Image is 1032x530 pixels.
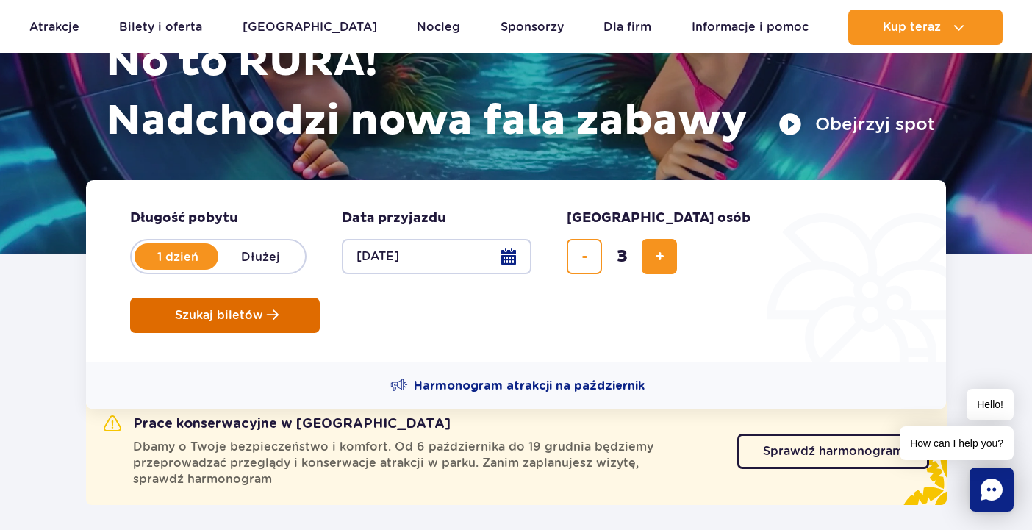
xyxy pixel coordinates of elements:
[970,468,1014,512] div: Chat
[130,298,320,333] button: Szukaj biletów
[119,10,202,45] a: Bilety i oferta
[218,241,302,272] label: Dłużej
[417,10,460,45] a: Nocleg
[763,445,903,457] span: Sprawdź harmonogram
[604,239,639,274] input: liczba biletów
[175,309,263,322] span: Szukaj biletów
[29,10,79,45] a: Atrakcje
[414,378,645,394] span: Harmonogram atrakcji na październik
[848,10,1003,45] button: Kup teraz
[967,389,1014,420] span: Hello!
[86,180,946,362] form: Planowanie wizyty w Park of Poland
[692,10,809,45] a: Informacje i pomoc
[243,10,377,45] a: [GEOGRAPHIC_DATA]
[133,439,720,487] span: Dbamy o Twoje bezpieczeństwo i komfort. Od 6 października do 19 grudnia będziemy przeprowadzać pr...
[883,21,941,34] span: Kup teraz
[900,426,1014,460] span: How can I help you?
[390,377,645,395] a: Harmonogram atrakcji na październik
[104,415,451,433] h2: Prace konserwacyjne w [GEOGRAPHIC_DATA]
[567,210,750,227] span: [GEOGRAPHIC_DATA] osób
[642,239,677,274] button: dodaj bilet
[130,210,238,227] span: Długość pobytu
[778,112,935,136] button: Obejrzyj spot
[501,10,564,45] a: Sponsorzy
[737,434,929,469] a: Sprawdź harmonogram
[342,239,531,274] button: [DATE]
[567,239,602,274] button: usuń bilet
[603,10,651,45] a: Dla firm
[342,210,446,227] span: Data przyjazdu
[106,33,935,151] h1: No to RURA! Nadchodzi nowa fala zabawy
[136,241,220,272] label: 1 dzień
